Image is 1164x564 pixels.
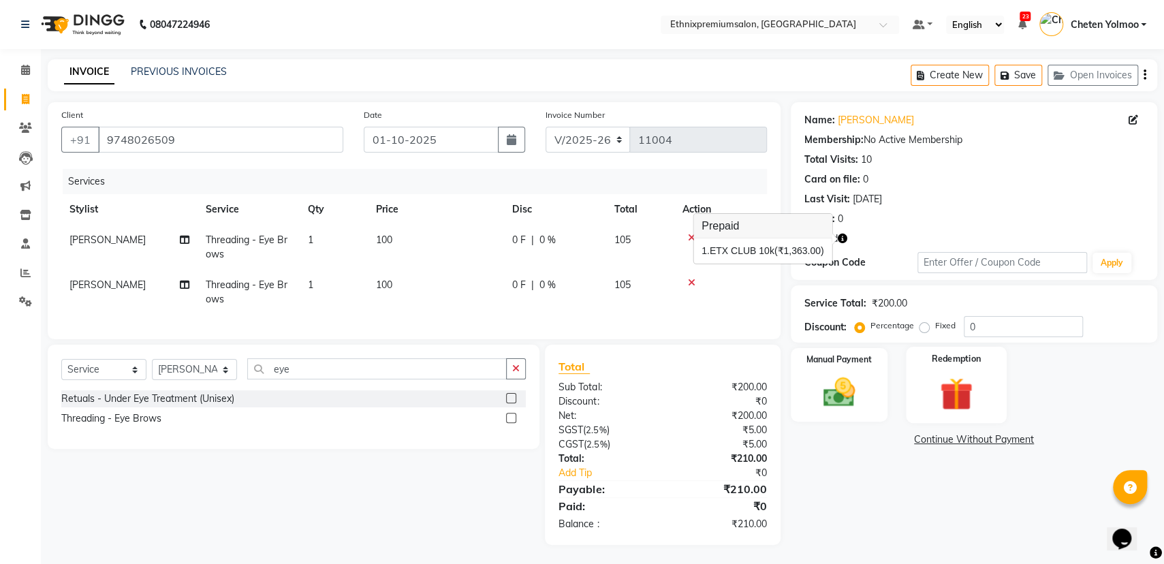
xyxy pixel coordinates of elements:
[838,113,914,127] a: [PERSON_NAME]
[935,319,956,332] label: Fixed
[1048,65,1138,86] button: Open Invoices
[911,65,989,86] button: Create New
[1020,12,1031,21] span: 23
[61,411,161,426] div: Threading - Eye Brows
[548,394,663,409] div: Discount:
[702,244,823,258] div: ETX CLUB 10k
[614,234,631,246] span: 105
[663,452,777,466] div: ₹210.00
[1107,510,1150,550] iframe: chat widget
[548,466,682,480] a: Add Tip
[198,194,300,225] th: Service
[804,192,850,206] div: Last Visit:
[870,319,914,332] label: Percentage
[804,255,917,270] div: Coupon Code
[150,5,210,44] b: 08047224946
[663,380,777,394] div: ₹200.00
[308,279,313,291] span: 1
[69,234,146,246] span: [PERSON_NAME]
[548,498,663,514] div: Paid:
[693,214,832,238] h3: Prepaid
[806,354,872,366] label: Manual Payment
[247,358,507,379] input: Search or Scan
[929,373,984,415] img: _gift.svg
[774,245,824,256] span: (₹1,363.00)
[531,233,534,247] span: |
[539,278,556,292] span: 0 %
[614,279,631,291] span: 105
[131,65,227,78] a: PREVIOUS INVOICES
[376,234,392,246] span: 100
[531,278,534,292] span: |
[63,169,777,194] div: Services
[606,194,674,225] th: Total
[804,320,847,334] div: Discount:
[98,127,343,153] input: Search by Name/Mobile/Email/Code
[804,212,835,226] div: Points:
[861,153,872,167] div: 10
[548,481,663,497] div: Payable:
[663,437,777,452] div: ₹5.00
[206,279,287,305] span: Threading - Eye Brows
[548,423,663,437] div: ( )
[663,409,777,423] div: ₹200.00
[64,60,114,84] a: INVOICE
[364,109,382,121] label: Date
[1039,12,1063,36] img: Cheten Yolmoo
[994,65,1042,86] button: Save
[804,133,1144,147] div: No Active Membership
[548,437,663,452] div: ( )
[917,252,1087,273] input: Enter Offer / Coupon Code
[663,498,777,514] div: ₹0
[804,172,860,187] div: Card on file:
[308,234,313,246] span: 1
[61,127,99,153] button: +91
[663,517,777,531] div: ₹210.00
[853,192,882,206] div: [DATE]
[932,352,981,365] label: Redemption
[559,438,584,450] span: CGST
[663,394,777,409] div: ₹0
[548,452,663,466] div: Total:
[586,424,606,435] span: 2.5%
[504,194,606,225] th: Disc
[674,194,767,225] th: Action
[539,233,556,247] span: 0 %
[206,234,287,260] span: Threading - Eye Brows
[663,423,777,437] div: ₹5.00
[512,278,526,292] span: 0 F
[368,194,504,225] th: Price
[1070,18,1138,32] span: Cheten Yolmoo
[1092,253,1131,273] button: Apply
[546,109,605,121] label: Invoice Number
[804,113,835,127] div: Name:
[702,245,710,256] span: 1.
[863,172,868,187] div: 0
[548,380,663,394] div: Sub Total:
[793,433,1154,447] a: Continue Without Payment
[559,360,590,374] span: Total
[813,374,865,411] img: _cash.svg
[559,424,583,436] span: SGST
[548,409,663,423] div: Net:
[586,439,607,450] span: 2.5%
[61,194,198,225] th: Stylist
[1018,18,1026,31] a: 23
[682,466,777,480] div: ₹0
[548,517,663,531] div: Balance :
[804,296,866,311] div: Service Total:
[61,109,83,121] label: Client
[838,212,843,226] div: 0
[61,392,234,406] div: Retuals - Under Eye Treatment (Unisex)
[35,5,128,44] img: logo
[872,296,907,311] div: ₹200.00
[804,133,864,147] div: Membership:
[512,233,526,247] span: 0 F
[69,279,146,291] span: [PERSON_NAME]
[663,481,777,497] div: ₹210.00
[300,194,368,225] th: Qty
[376,279,392,291] span: 100
[804,153,858,167] div: Total Visits:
